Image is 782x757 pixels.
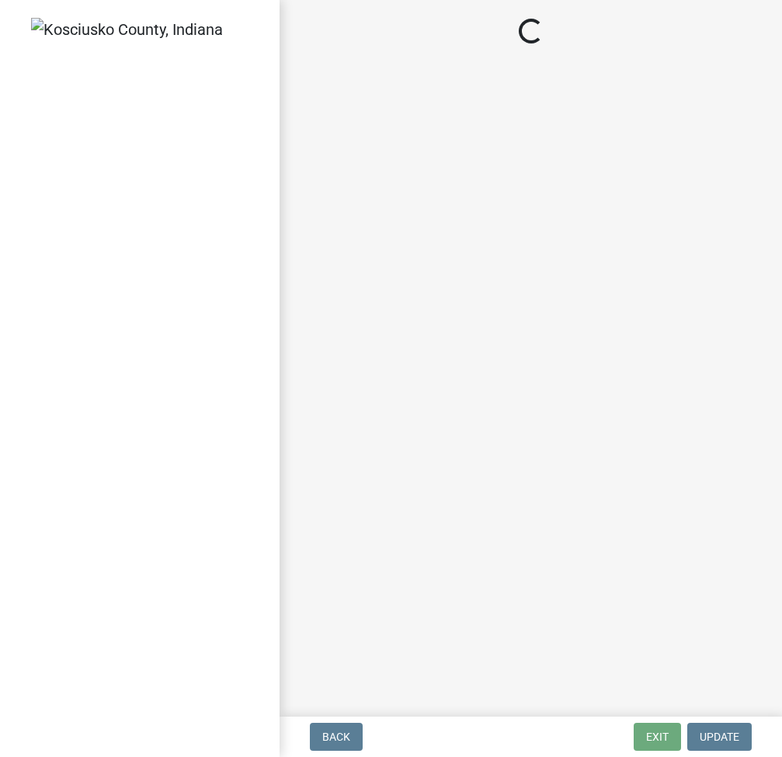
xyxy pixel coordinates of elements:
button: Exit [634,723,681,751]
img: Kosciusko County, Indiana [31,18,223,41]
button: Update [687,723,752,751]
span: Back [322,731,350,743]
button: Back [310,723,363,751]
span: Update [700,731,739,743]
